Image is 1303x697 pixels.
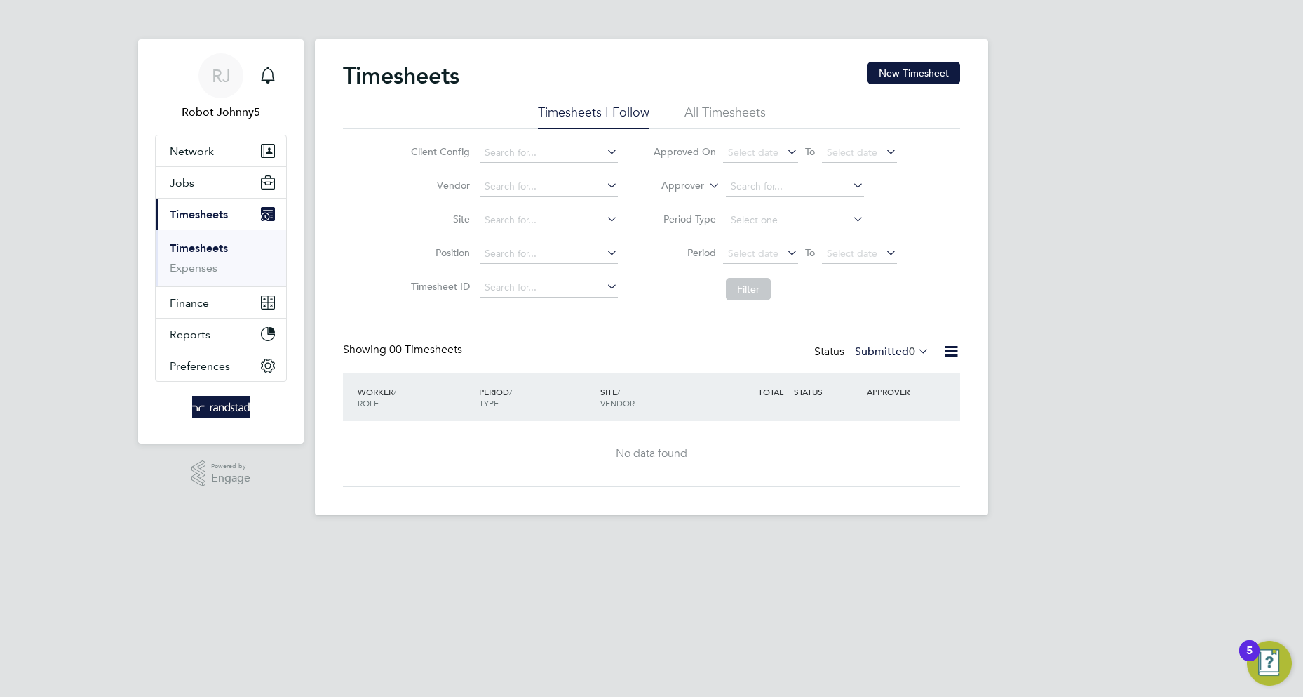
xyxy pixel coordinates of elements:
button: Finance [156,287,286,318]
input: Search for... [726,177,864,197]
span: ROLE [358,397,379,409]
button: Network [156,135,286,166]
button: Jobs [156,167,286,198]
span: / [509,386,512,397]
div: No data found [357,446,946,461]
span: TYPE [479,397,499,409]
li: All Timesheets [684,104,766,129]
span: Preferences [170,359,230,373]
span: Jobs [170,176,194,190]
div: 5 [1246,651,1253,669]
span: RJ [212,67,231,85]
span: 00 Timesheets [389,343,462,357]
span: Network [170,145,214,158]
div: Timesheets [156,230,286,286]
span: 0 [909,345,915,359]
button: Timesheets [156,199,286,230]
div: STATUS [790,379,863,404]
span: / [393,386,396,397]
label: Timesheet ID [407,280,470,293]
span: Powered by [211,460,250,472]
img: randstad-logo-retina.png [192,396,250,418]
label: Submitted [855,345,929,359]
span: To [801,142,819,161]
span: TOTAL [758,386,783,397]
label: Site [407,213,470,225]
span: Select date [728,247,778,260]
a: Go to home page [155,396,287,418]
input: Search for... [480,211,618,230]
div: PERIOD [475,379,597,416]
span: Select date [827,247,877,260]
a: RJRobot Johnny5 [155,53,287,121]
button: Reports [156,319,286,350]
span: To [801,244,819,262]
span: Finance [170,296,209,310]
span: Robot Johnny5 [155,104,287,121]
span: Reports [170,328,210,341]
input: Search for... [480,278,618,298]
div: WORKER [354,379,475,416]
label: Vendor [407,179,470,192]
button: New Timesheet [867,62,960,84]
span: Engage [211,472,250,484]
input: Search for... [480,143,618,163]
h2: Timesheets [343,62,459,90]
label: Approver [641,179,704,193]
input: Search for... [480,177,618,197]
label: Approved On [653,145,716,158]
input: Search for... [480,244,618,264]
li: Timesheets I Follow [538,104,649,129]
div: APPROVER [863,379,936,404]
span: Select date [728,146,778,159]
div: Showing [343,343,465,357]
input: Select one [726,211,864,230]
label: Position [407,246,470,259]
button: Filter [726,278,771,300]
span: VENDOR [600,397,635,409]
div: SITE [597,379,718,416]
button: Open Resource Center, 5 new notifications [1247,641,1292,686]
span: Select date [827,146,877,159]
a: Timesheets [170,241,228,255]
button: Preferences [156,350,286,381]
nav: Main navigation [138,39,304,444]
label: Period Type [653,213,716,225]
a: Expenses [170,261,217,274]
span: Timesheets [170,208,228,221]
span: / [617,386,620,397]
a: Powered byEngage [191,460,251,487]
div: Status [814,343,932,362]
label: Client Config [407,145,470,158]
label: Period [653,246,716,259]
